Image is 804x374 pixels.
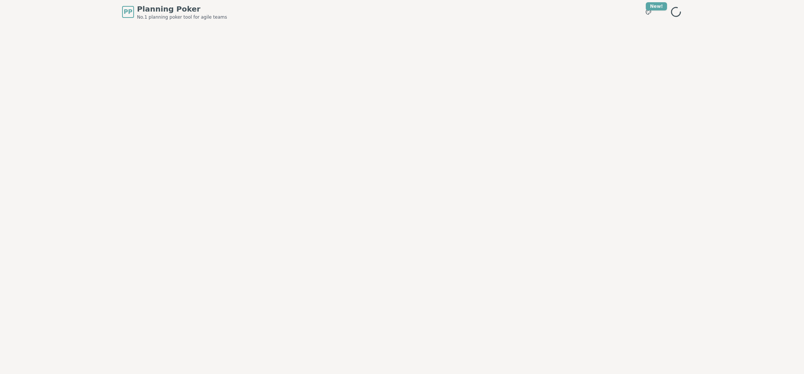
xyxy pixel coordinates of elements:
button: New! [642,5,655,19]
div: New! [646,2,667,10]
span: PP [124,7,132,16]
span: No.1 planning poker tool for agile teams [137,14,227,20]
span: Planning Poker [137,4,227,14]
a: PPPlanning PokerNo.1 planning poker tool for agile teams [122,4,227,20]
